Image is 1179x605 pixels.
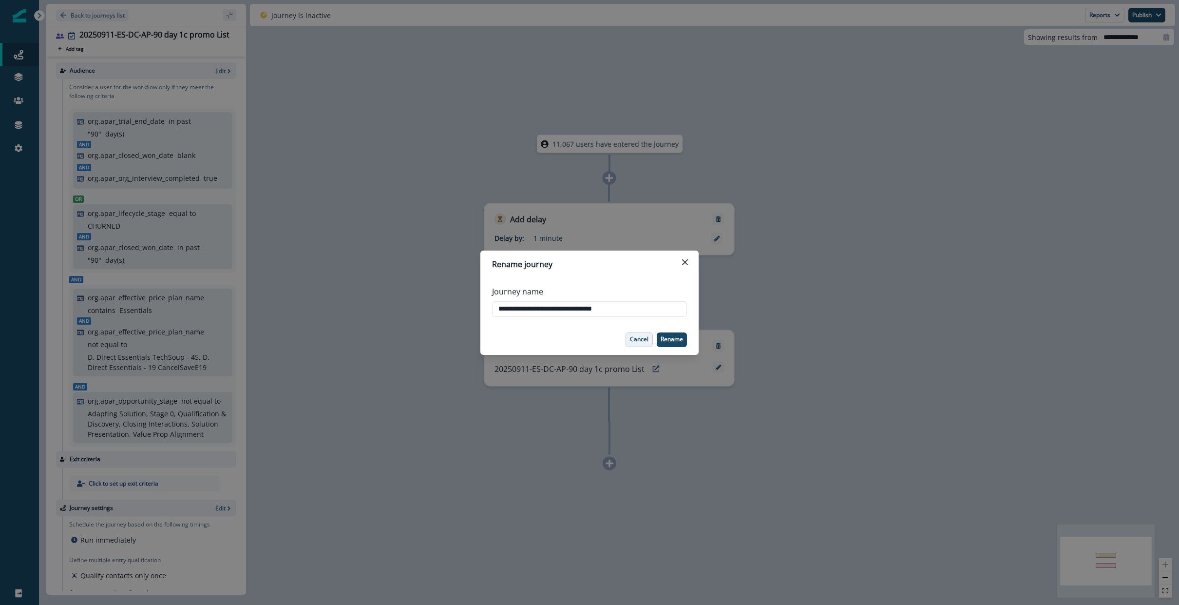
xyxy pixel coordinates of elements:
button: Cancel [626,332,653,347]
button: Rename [657,332,687,347]
button: Close [677,254,693,270]
p: Rename [661,336,683,343]
p: Cancel [630,336,648,343]
p: Rename journey [492,258,552,270]
p: Journey name [492,286,543,297]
